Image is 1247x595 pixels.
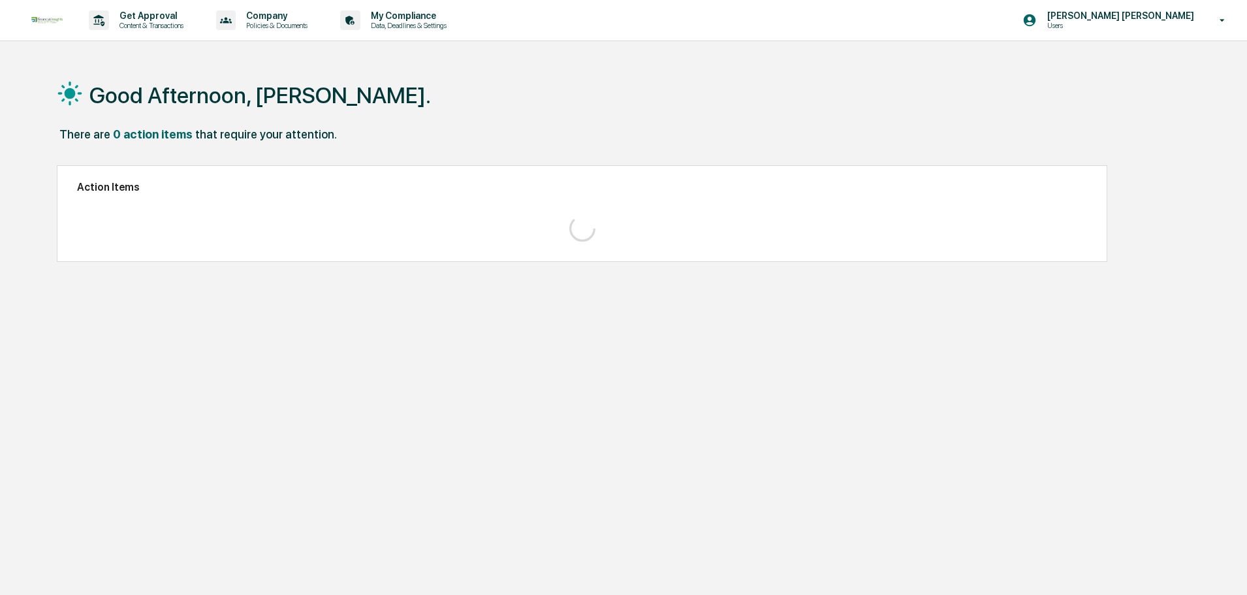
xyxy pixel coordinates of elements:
[360,21,453,30] p: Data, Deadlines & Settings
[89,82,431,108] h1: Good Afternoon, [PERSON_NAME].
[360,10,453,21] p: My Compliance
[109,21,190,30] p: Content & Transactions
[31,17,63,24] img: logo
[236,10,314,21] p: Company
[195,127,337,141] div: that require your attention.
[77,181,1087,193] h2: Action Items
[59,127,110,141] div: There are
[109,10,190,21] p: Get Approval
[1037,10,1201,21] p: [PERSON_NAME] [PERSON_NAME]
[1037,21,1165,30] p: Users
[113,127,193,141] div: 0 action items
[236,21,314,30] p: Policies & Documents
